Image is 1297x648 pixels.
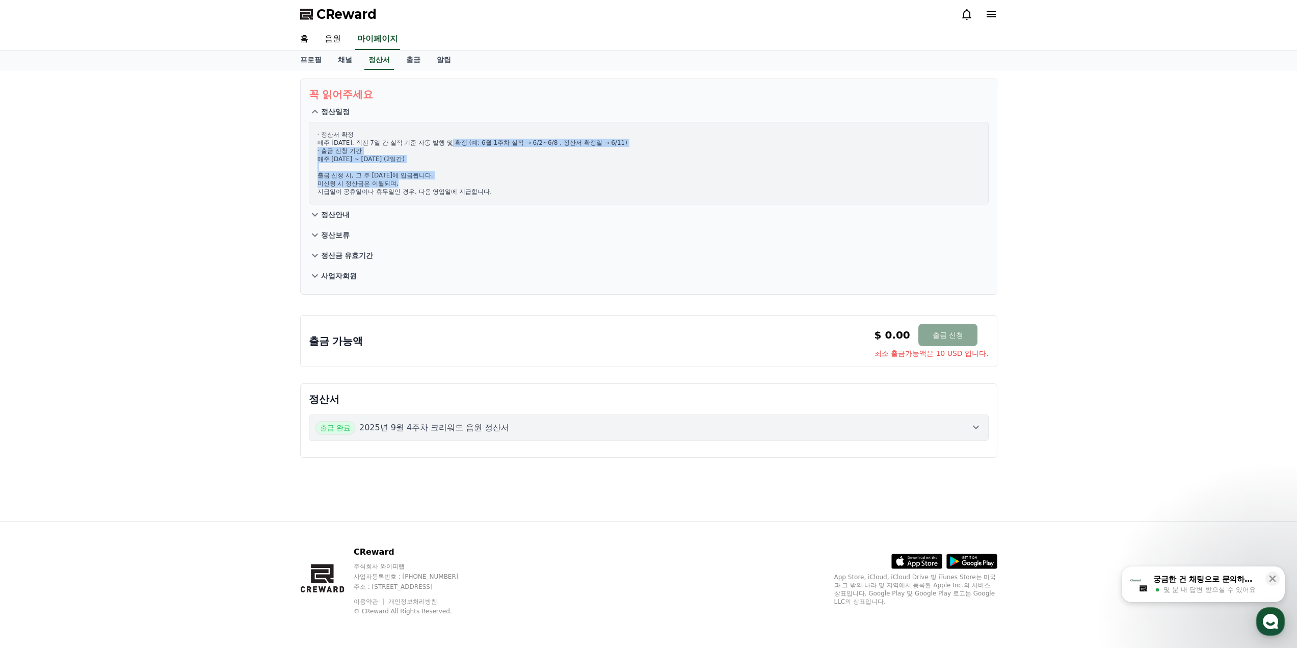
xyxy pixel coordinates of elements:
[309,334,363,348] p: 출금 가능액
[300,6,377,22] a: CReward
[354,546,478,558] p: CReward
[359,422,510,434] p: 2025년 9월 4주차 크리워드 음원 정산서
[354,573,478,581] p: 사업자등록번호 : [PHONE_NUMBER]
[321,107,350,117] p: 정산일정
[875,328,910,342] p: $ 0.00
[316,6,377,22] span: CReward
[292,50,330,70] a: 프로필
[309,225,989,245] button: 정산보류
[32,339,38,347] span: 홈
[93,339,105,347] span: 대화
[292,29,316,50] a: 홈
[309,101,989,122] button: 정산일정
[157,339,170,347] span: 설정
[388,598,437,605] a: 개인정보처리방침
[354,583,478,591] p: 주소 : [STREET_ADDRESS]
[429,50,459,70] a: 알림
[875,348,989,358] span: 최소 출금가능액은 10 USD 입니다.
[317,131,980,196] p: · 정산서 확정 매주 [DATE], 직전 7일 간 실적 기준 자동 발행 및 확정 (예: 6월 1주차 실적 → 6/2~6/8 , 정산서 확정일 → 6/11) · 출금 신청 기간...
[3,323,67,349] a: 홈
[354,598,386,605] a: 이용약관
[309,392,989,406] p: 정산서
[834,573,997,606] p: App Store, iCloud, iCloud Drive 및 iTunes Store는 미국과 그 밖의 나라 및 지역에서 등록된 Apple Inc.의 서비스 상표입니다. Goo...
[309,87,989,101] p: 꼭 읽어주세요
[321,230,350,240] p: 정산보류
[131,323,196,349] a: 설정
[355,29,400,50] a: 마이페이지
[315,421,355,434] span: 출금 완료
[398,50,429,70] a: 출금
[309,204,989,225] button: 정산안내
[316,29,349,50] a: 음원
[354,607,478,615] p: © CReward All Rights Reserved.
[309,266,989,286] button: 사업자회원
[364,50,394,70] a: 정산서
[67,323,131,349] a: 대화
[321,271,357,281] p: 사업자회원
[330,50,360,70] a: 채널
[354,562,478,571] p: 주식회사 와이피랩
[918,324,977,346] button: 출금 신청
[321,250,374,261] p: 정산금 유효기간
[321,210,350,220] p: 정산안내
[309,414,989,441] button: 출금 완료 2025년 9월 4주차 크리워드 음원 정산서
[309,245,989,266] button: 정산금 유효기간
